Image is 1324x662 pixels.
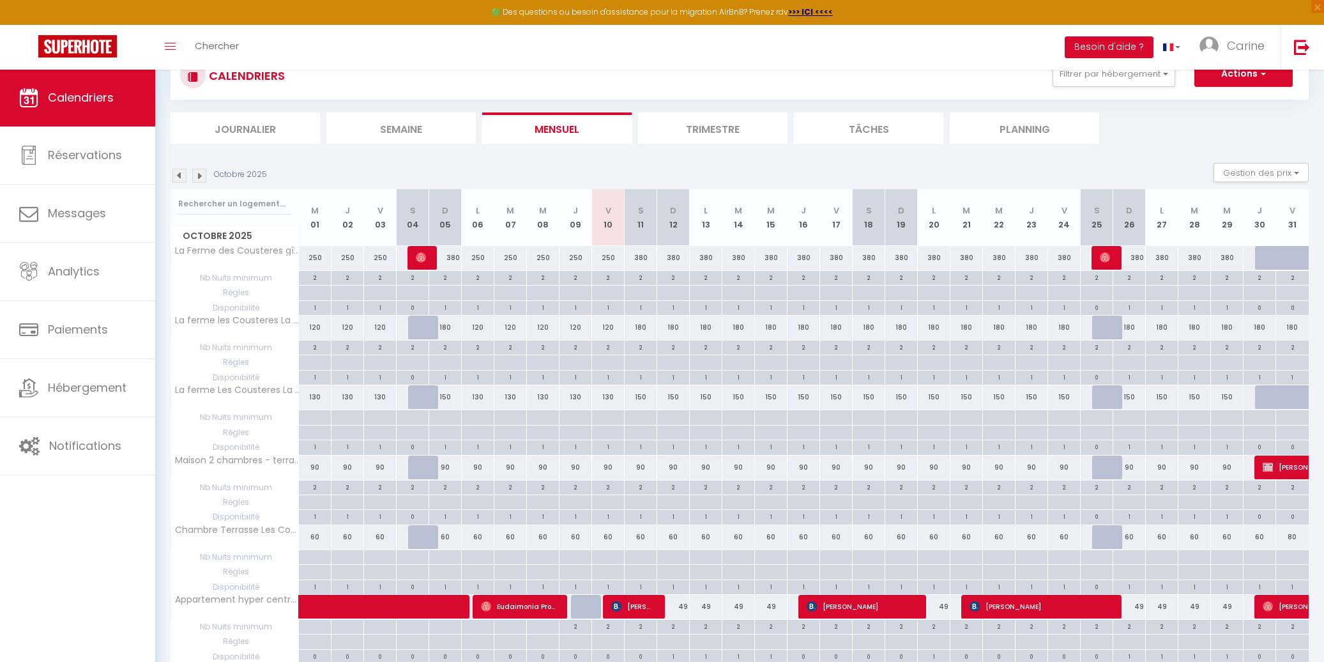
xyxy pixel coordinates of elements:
[690,271,722,283] div: 2
[48,321,108,337] span: Paiements
[482,112,632,144] li: Mensuel
[704,204,708,217] abbr: L
[527,385,559,409] div: 130
[722,316,755,339] div: 180
[657,385,690,409] div: 150
[331,316,364,339] div: 120
[1214,163,1309,182] button: Gestion des prix
[722,341,754,353] div: 2
[1016,246,1048,270] div: 380
[185,25,248,70] a: Chercher
[853,246,885,270] div: 380
[1113,301,1145,313] div: 1
[416,245,427,270] span: [PERSON_NAME]
[1016,341,1047,353] div: 2
[657,341,689,353] div: 2
[429,371,461,383] div: 1
[299,385,331,409] div: 130
[171,341,298,355] span: Nb Nuits minimum
[214,169,267,181] p: Octobre 2025
[690,371,722,383] div: 1
[1244,301,1275,313] div: 0
[1199,36,1219,56] img: ...
[397,301,429,313] div: 0
[494,189,527,246] th: 07
[950,271,982,283] div: 2
[345,204,350,217] abbr: J
[1081,301,1113,313] div: 0
[171,371,298,385] span: Disponibilité
[494,385,527,409] div: 130
[788,189,820,246] th: 16
[1178,316,1211,339] div: 180
[364,341,396,353] div: 2
[299,316,331,339] div: 120
[429,316,462,339] div: 180
[559,246,592,270] div: 250
[494,301,526,313] div: 1
[173,316,301,325] span: La ferme les Cousteres La familiale
[481,594,557,619] span: Eudaimonia Production
[853,316,885,339] div: 180
[788,301,819,313] div: 1
[592,301,624,313] div: 1
[918,246,950,270] div: 380
[299,371,331,383] div: 1
[853,371,885,383] div: 1
[429,301,461,313] div: 1
[462,189,494,246] th: 06
[364,271,396,283] div: 2
[1211,271,1243,283] div: 2
[173,385,301,395] span: La ferme Les Cousteres La contemporaine
[625,316,657,339] div: 180
[1081,189,1113,246] th: 25
[788,316,820,339] div: 180
[1048,371,1080,383] div: 1
[734,204,742,217] abbr: M
[1081,341,1113,353] div: 2
[950,316,983,339] div: 180
[559,385,592,409] div: 130
[494,341,526,353] div: 2
[377,204,383,217] abbr: V
[1061,204,1067,217] abbr: V
[722,371,754,383] div: 1
[625,385,657,409] div: 150
[1276,301,1309,313] div: 0
[963,204,970,217] abbr: M
[918,271,950,283] div: 2
[559,271,591,283] div: 2
[1146,246,1178,270] div: 380
[171,227,298,245] span: Octobre 2025
[1227,38,1265,54] span: Carine
[462,271,494,283] div: 2
[1211,371,1243,383] div: 1
[1178,271,1210,283] div: 2
[364,385,397,409] div: 130
[807,594,915,619] span: [PERSON_NAME]
[690,341,722,353] div: 2
[1113,189,1146,246] th: 26
[722,271,754,283] div: 2
[299,189,331,246] th: 01
[364,316,397,339] div: 120
[1276,371,1309,383] div: 1
[918,316,950,339] div: 180
[820,301,852,313] div: 1
[1211,341,1243,353] div: 2
[38,35,117,58] img: Super Booking
[1223,204,1231,217] abbr: M
[820,371,852,383] div: 1
[767,204,775,217] abbr: M
[625,271,657,283] div: 2
[506,204,514,217] abbr: M
[1294,39,1310,55] img: logout
[1244,189,1276,246] th: 30
[1113,371,1145,383] div: 1
[1146,371,1178,383] div: 1
[1048,316,1081,339] div: 180
[853,189,885,246] th: 18
[1211,316,1244,339] div: 180
[918,301,950,313] div: 1
[397,271,429,283] div: 2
